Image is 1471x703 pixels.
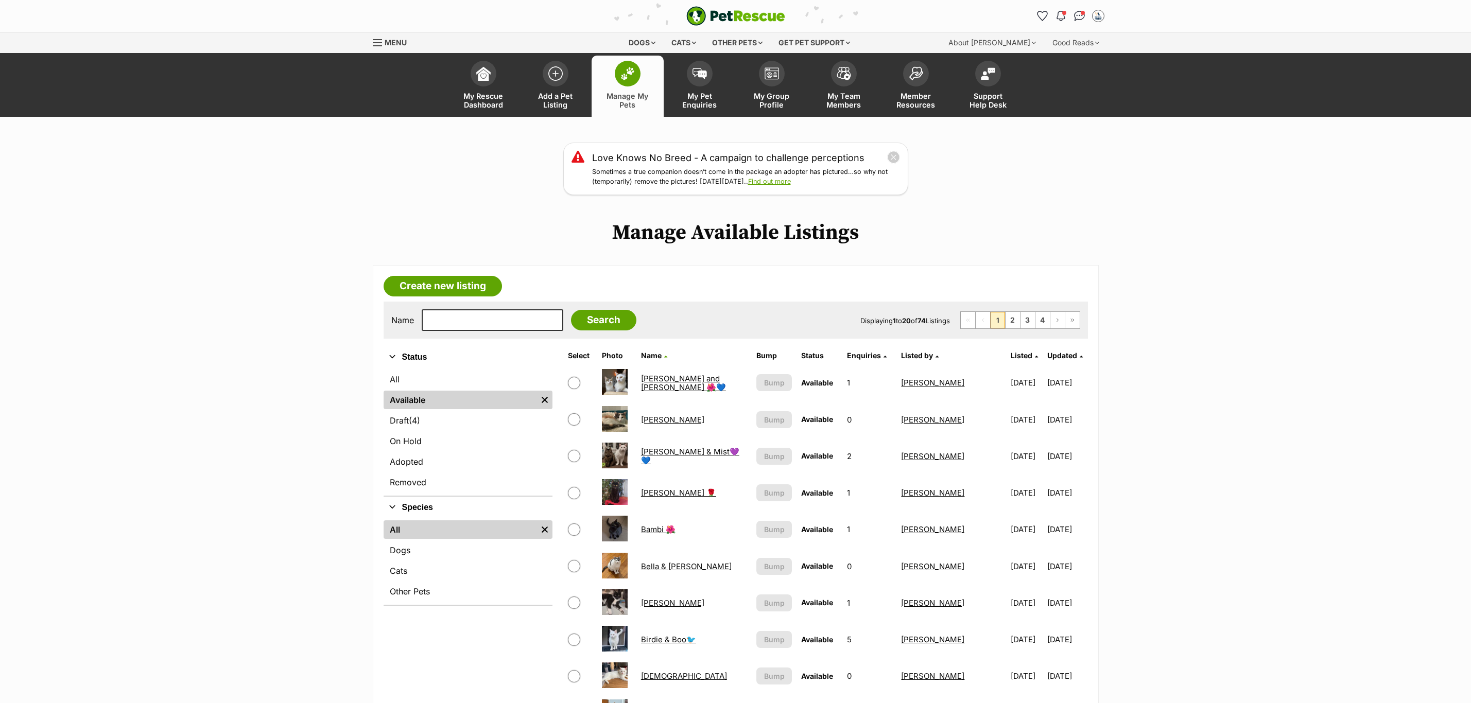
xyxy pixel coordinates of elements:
[756,484,792,501] button: Bump
[520,56,592,117] a: Add a Pet Listing
[1011,351,1038,360] a: Listed
[532,92,579,109] span: Add a Pet Listing
[1035,312,1050,328] a: Page 4
[860,317,950,325] span: Displaying to of Listings
[384,501,552,514] button: Species
[1045,32,1106,53] div: Good Reads
[764,561,785,572] span: Bump
[1090,8,1106,24] button: My account
[1047,351,1077,360] span: Updated
[1007,622,1046,657] td: [DATE]
[771,32,857,53] div: Get pet support
[981,67,995,80] img: help-desk-icon-fdf02630f3aa405de69fd3d07c3f3aa587a6932b1a1747fa1d2bba05be0121f9.svg
[677,92,723,109] span: My Pet Enquiries
[602,443,628,468] img: Angelo & Mist💜💙
[765,67,779,80] img: group-profile-icon-3fa3cf56718a62981997c0bc7e787c4b2cf8bcc04b72c1350f741eb67cf2f40e.svg
[548,66,563,81] img: add-pet-listing-icon-0afa8454b4691262ce3f59096e99ab1cd57d4a30225e0717b998d2c9b9846f56.svg
[705,32,770,53] div: Other pets
[384,368,552,496] div: Status
[641,351,667,360] a: Name
[592,56,664,117] a: Manage My Pets
[764,634,785,645] span: Bump
[764,597,785,608] span: Bump
[602,479,628,505] img: Audrey Rose 🌹
[960,311,1080,329] nav: Pagination
[460,92,507,109] span: My Rescue Dashboard
[901,635,964,644] a: [PERSON_NAME]
[752,347,796,364] th: Bump
[592,167,900,187] p: Sometimes a true companion doesn’t come in the package an adopter has pictured…so why not (tempor...
[1071,8,1088,24] a: Conversations
[901,671,964,681] a: [PERSON_NAME]
[843,402,896,437] td: 0
[756,594,792,611] button: Bump
[918,317,926,325] strong: 74
[801,378,833,387] span: Available
[961,312,975,328] span: First page
[1007,658,1046,694] td: [DATE]
[847,351,881,360] span: translation missing: en.admin.listings.index.attributes.enquiries
[384,582,552,601] a: Other Pets
[1047,549,1087,584] td: [DATE]
[756,448,792,465] button: Bump
[1047,438,1087,474] td: [DATE]
[1047,402,1087,437] td: [DATE]
[384,391,537,409] a: Available
[801,451,833,460] span: Available
[641,447,739,465] a: [PERSON_NAME] & Mist💜💙
[764,377,785,388] span: Bump
[756,558,792,575] button: Bump
[901,351,939,360] a: Listed by
[901,351,933,360] span: Listed by
[1034,8,1051,24] a: Favourites
[1007,512,1046,547] td: [DATE]
[901,524,964,534] a: [PERSON_NAME]
[384,370,552,389] a: All
[808,56,880,117] a: My Team Members
[901,561,964,571] a: [PERSON_NAME]
[384,276,502,296] a: Create new listing
[797,347,842,364] th: Status
[902,317,911,325] strong: 20
[764,451,785,462] span: Bump
[748,178,791,185] a: Find out more
[1047,512,1087,547] td: [DATE]
[641,351,662,360] span: Name
[764,414,785,425] span: Bump
[801,525,833,534] span: Available
[1034,8,1106,24] ul: Account quick links
[1065,312,1080,328] a: Last page
[756,667,792,684] button: Bump
[843,622,896,657] td: 5
[602,516,628,541] img: Bambi 🌺
[901,451,964,461] a: [PERSON_NAME]
[693,68,707,79] img: pet-enquiries-icon-7e3ad2cf08bfb03b45e93fb7055b45f3efa6380592205ae92323e6603595dc1f.svg
[385,38,407,47] span: Menu
[756,374,792,391] button: Bump
[641,488,716,498] a: [PERSON_NAME] 🌹
[1074,11,1085,21] img: chat-41dd97257d64d25036548639549fe6c8038ab92f7586957e7f3b1b290dea8141.svg
[1047,475,1087,511] td: [DATE]
[764,487,785,498] span: Bump
[592,151,864,165] a: Love Knows No Breed - A campaign to challenge perceptions
[801,561,833,570] span: Available
[756,411,792,428] button: Bump
[621,32,663,53] div: Dogs
[604,92,651,109] span: Manage My Pets
[941,32,1043,53] div: About [PERSON_NAME]
[686,6,785,26] img: logo-e224e6f780fb5917bec1dbf3a21bbac754714ae5b6737aabdf751b685950b380.svg
[991,312,1005,328] span: Page 1
[1050,312,1065,328] a: Next page
[736,56,808,117] a: My Group Profile
[384,452,552,471] a: Adopted
[1007,475,1046,511] td: [DATE]
[1047,585,1087,621] td: [DATE]
[686,6,785,26] a: PetRescue
[373,32,414,51] a: Menu
[447,56,520,117] a: My Rescue Dashboard
[887,151,900,164] button: close
[641,415,704,425] a: [PERSON_NAME]
[476,66,491,81] img: dashboard-icon-eb2f2d2d3e046f16d808141f083e7271f6b2e854fb5c12c21221c1fb7104beca.svg
[641,561,732,571] a: Bella & [PERSON_NAME]
[1007,402,1046,437] td: [DATE]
